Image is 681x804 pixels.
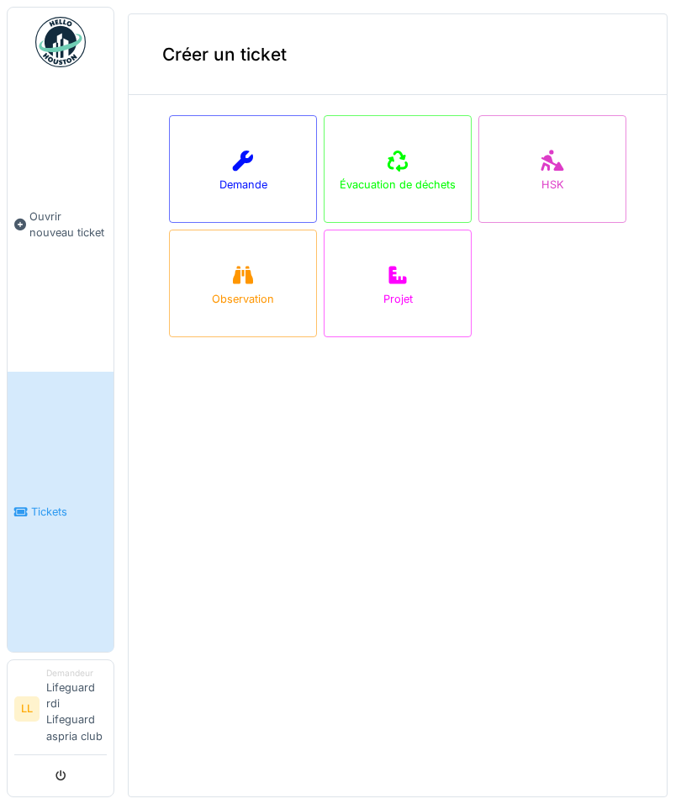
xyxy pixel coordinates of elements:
div: Projet [383,291,413,307]
a: Tickets [8,372,113,651]
span: Ouvrir nouveau ticket [29,209,107,241]
li: Lifeguard rdi Lifeguard aspria club [46,667,107,751]
a: Ouvrir nouveau ticket [8,77,113,372]
div: Demandeur [46,667,107,680]
span: Tickets [31,504,107,520]
div: Créer un ticket [129,14,667,95]
li: LL [14,696,40,722]
div: Demande [219,177,267,193]
div: HSK [541,177,564,193]
a: LL DemandeurLifeguard rdi Lifeguard aspria club [14,667,107,755]
div: Évacuation de déchets [340,177,456,193]
div: Observation [212,291,274,307]
img: Badge_color-CXgf-gQk.svg [35,17,86,67]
